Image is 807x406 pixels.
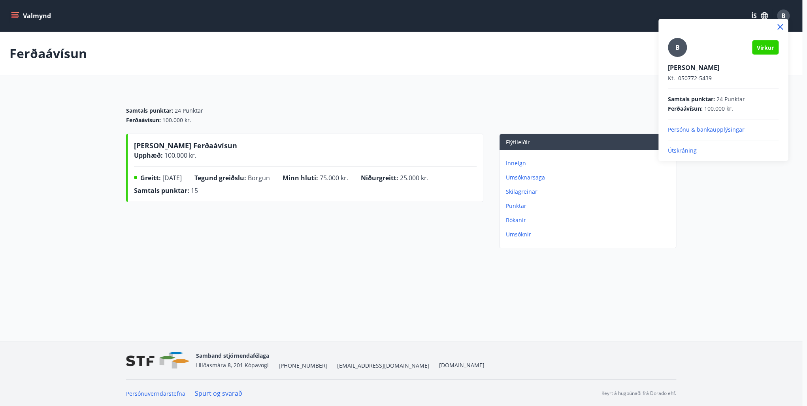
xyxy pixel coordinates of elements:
p: Útskráning [668,147,779,155]
span: 100.000 kr. [704,105,733,113]
span: Ferðaávísun : [668,105,703,113]
span: Samtals punktar : [668,95,715,103]
p: 050772-5439 [668,74,779,82]
p: [PERSON_NAME] [668,63,779,72]
span: 24 Punktar [716,95,745,103]
span: B [675,43,680,52]
span: Kt. [668,74,675,82]
span: Virkur [757,44,774,51]
p: Persónu & bankaupplýsingar [668,126,779,134]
